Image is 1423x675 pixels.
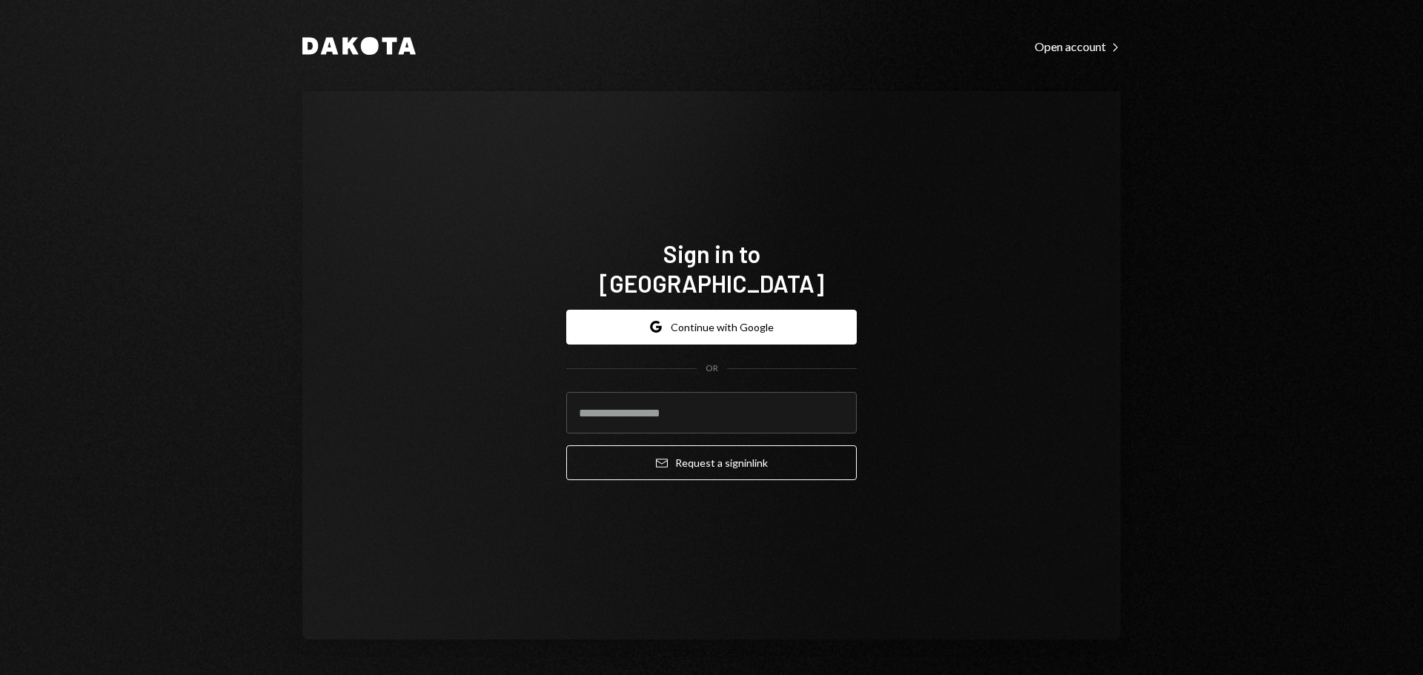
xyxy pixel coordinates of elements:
div: Open account [1035,39,1121,54]
div: OR [706,362,718,375]
button: Request a signinlink [566,445,857,480]
button: Continue with Google [566,310,857,345]
h1: Sign in to [GEOGRAPHIC_DATA] [566,239,857,298]
a: Open account [1035,38,1121,54]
